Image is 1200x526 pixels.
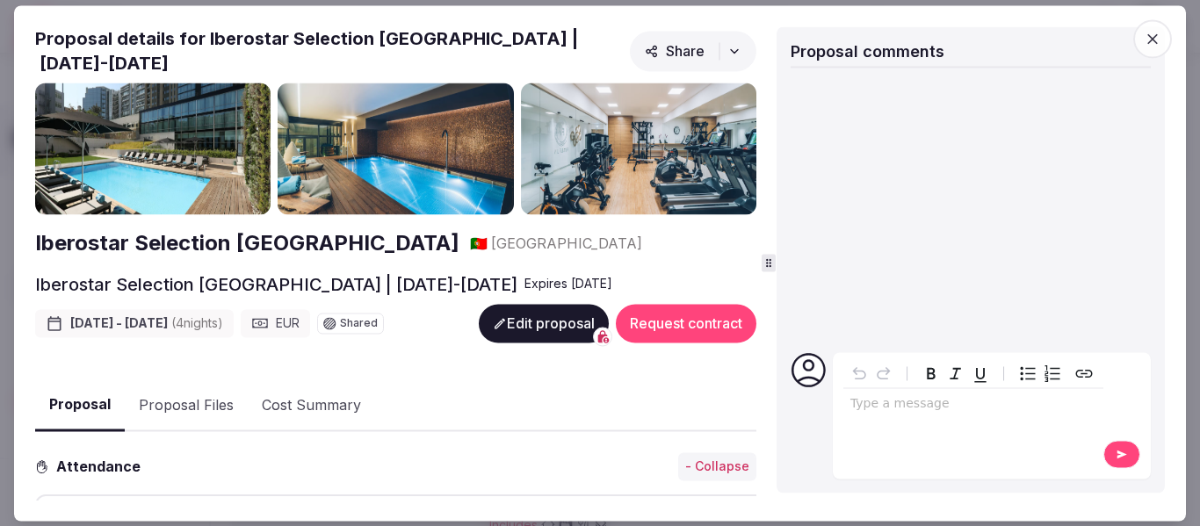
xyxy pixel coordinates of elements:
span: 🇵🇹 [470,235,488,253]
h2: Proposal details for Iberostar Selection [GEOGRAPHIC_DATA] | [DATE]-[DATE] [35,26,623,76]
button: Create link [1072,361,1096,385]
button: Proposal [35,380,125,432]
span: Shared [340,319,378,329]
span: [GEOGRAPHIC_DATA] [491,234,642,254]
button: Bold [919,361,943,385]
button: Cost Summary [248,380,375,431]
span: [DATE] - [DATE] [70,315,223,333]
img: Gallery photo 3 [521,83,756,215]
button: Proposal Files [125,380,248,431]
div: toggle group [1016,361,1065,385]
span: ( 4 night s ) [171,316,223,331]
button: - Collapse [678,453,756,481]
img: Gallery photo 1 [35,83,271,215]
span: Proposal comments [791,42,944,61]
div: editable markdown [843,388,1103,423]
img: Gallery photo 2 [278,83,513,215]
button: Underline [968,361,993,385]
span: Share [645,42,705,60]
button: 🇵🇹 [470,234,488,254]
button: Edit proposal [479,305,609,343]
button: Bulleted list [1016,361,1040,385]
button: Request contract [616,305,756,343]
h2: Iberostar Selection [GEOGRAPHIC_DATA] | [DATE]-[DATE] [35,273,517,298]
a: Iberostar Selection [GEOGRAPHIC_DATA] [35,229,459,259]
h3: Attendance [49,456,155,477]
div: EUR [241,310,310,338]
button: Italic [943,361,968,385]
div: Expire s [DATE] [524,276,612,293]
button: Share [630,31,756,71]
button: Numbered list [1040,361,1065,385]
